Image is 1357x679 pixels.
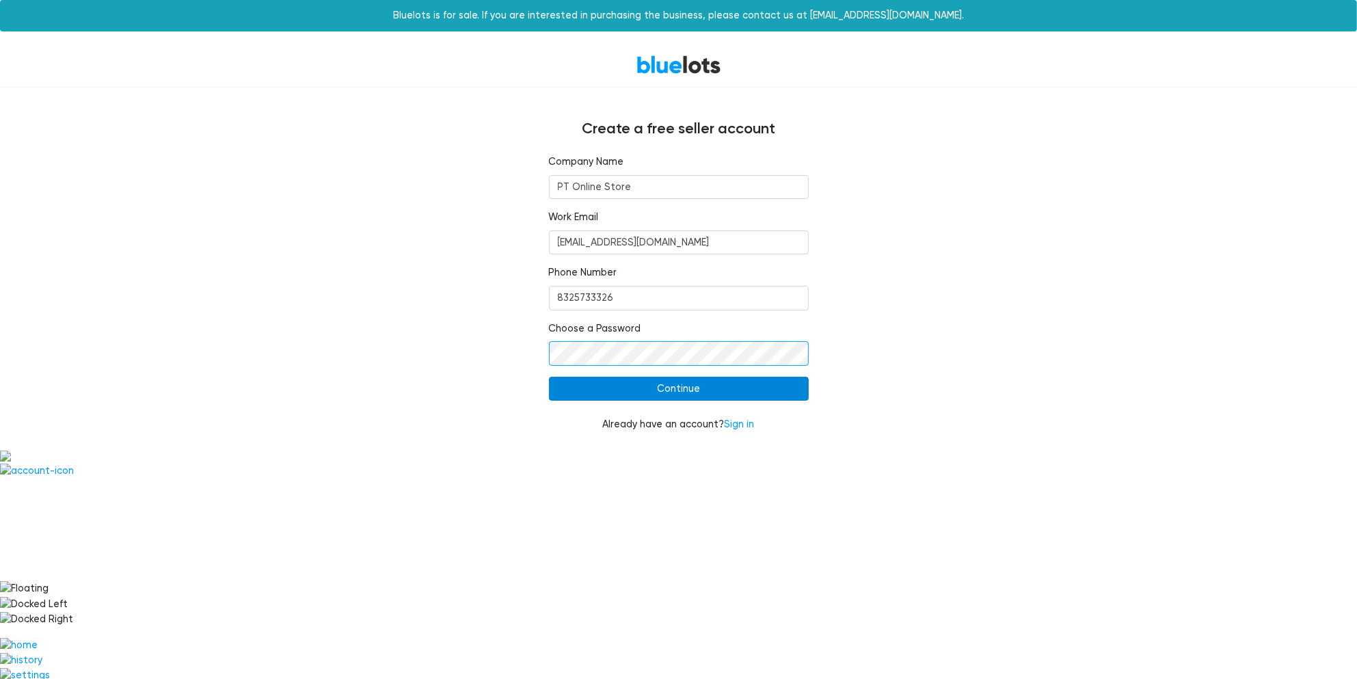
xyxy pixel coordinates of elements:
a: BlueLots [636,55,721,75]
input: Phone Number [549,286,809,310]
input: Company Name [549,175,809,200]
input: Work Email [549,230,809,255]
div: Already have an account? [549,417,809,432]
input: Continue [549,377,809,401]
h4: Create a free seller account [269,120,1089,138]
label: Phone Number [549,265,617,280]
label: Company Name [549,155,624,170]
label: Choose a Password [549,321,641,336]
a: Sign in [725,418,755,430]
label: Work Email [549,210,599,225]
